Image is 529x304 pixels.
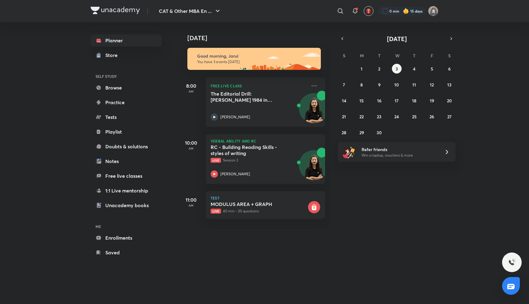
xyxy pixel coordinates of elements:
[211,208,307,214] p: 40 min • 20 questions
[412,82,416,88] abbr: September 11, 2025
[179,89,203,93] p: AM
[445,96,454,105] button: September 20, 2025
[211,91,287,103] h5: The Editorial Drill: Orwell's 1984 in 2024 (Literature)
[91,71,162,82] h6: SELF STUDY
[187,48,321,70] img: morning
[91,82,162,94] a: Browse
[392,80,402,89] button: September 10, 2025
[339,96,349,105] button: September 14, 2025
[359,98,364,104] abbr: September 15, 2025
[409,112,419,121] button: September 25, 2025
[377,98,381,104] abbr: September 16, 2025
[448,53,451,59] abbr: Saturday
[445,112,454,121] button: September 27, 2025
[374,127,384,137] button: September 30, 2025
[413,66,415,72] abbr: September 4, 2025
[430,114,434,120] abbr: September 26, 2025
[362,153,437,158] p: Win a laptop, vouchers & more
[357,96,366,105] button: September 15, 2025
[362,146,437,153] h6: Refer friends
[360,82,363,88] abbr: September 8, 2025
[427,64,437,74] button: September 5, 2025
[378,66,380,72] abbr: September 2, 2025
[339,127,349,137] button: September 28, 2025
[91,221,162,232] h6: ME
[343,82,345,88] abbr: September 7, 2025
[91,49,162,61] a: Store
[197,59,315,64] p: You have 3 events [DATE]
[377,114,381,120] abbr: September 23, 2025
[357,112,366,121] button: September 22, 2025
[366,8,371,14] img: avatar
[409,64,419,74] button: September 4, 2025
[409,96,419,105] button: September 18, 2025
[395,98,399,104] abbr: September 17, 2025
[211,82,307,89] p: FREE LIVE CLASS
[392,64,402,74] button: September 3, 2025
[448,66,451,72] abbr: September 6, 2025
[211,144,287,156] h5: RC - Building Reading Skills - styles of writing
[211,139,320,143] p: Verbal Ability and RC
[220,171,250,177] p: [PERSON_NAME]
[445,80,454,89] button: September 13, 2025
[197,53,315,59] h6: Good morning, Jarul
[91,232,162,244] a: Enrollments
[447,114,452,120] abbr: September 27, 2025
[187,34,331,42] h4: [DATE]
[508,259,516,266] img: ttu
[211,158,307,163] p: Session 2
[220,114,250,120] p: [PERSON_NAME]
[359,114,364,120] abbr: September 22, 2025
[343,146,355,158] img: referral
[91,199,162,211] a: Unacademy books
[91,184,162,197] a: 1:1 Live mentorship
[91,246,162,259] a: Saved
[179,146,203,150] p: AM
[339,112,349,121] button: September 21, 2025
[395,53,400,59] abbr: Wednesday
[91,170,162,182] a: Free live classes
[179,82,203,89] h5: 8:00
[179,196,203,203] h5: 11:00
[431,66,433,72] abbr: September 5, 2025
[359,130,364,135] abbr: September 29, 2025
[357,127,366,137] button: September 29, 2025
[412,114,417,120] abbr: September 25, 2025
[427,96,437,105] button: September 19, 2025
[430,82,434,88] abbr: September 12, 2025
[394,114,399,120] abbr: September 24, 2025
[447,98,452,104] abbr: September 20, 2025
[179,203,203,207] p: AM
[211,209,221,214] span: Live
[299,154,328,183] img: Avatar
[403,8,409,14] img: streak
[357,64,366,74] button: September 1, 2025
[299,97,328,126] img: Avatar
[91,96,162,108] a: Practice
[413,53,415,59] abbr: Thursday
[377,130,382,135] abbr: September 30, 2025
[374,112,384,121] button: September 23, 2025
[361,66,362,72] abbr: September 1, 2025
[445,64,454,74] button: September 6, 2025
[91,111,162,123] a: Tests
[364,6,373,16] button: avatar
[155,5,225,17] button: CAT & Other MBA En ...
[427,80,437,89] button: September 12, 2025
[430,98,434,104] abbr: September 19, 2025
[91,140,162,153] a: Doubts & solutions
[342,98,346,104] abbr: September 14, 2025
[392,96,402,105] button: September 17, 2025
[431,53,433,59] abbr: Friday
[374,80,384,89] button: September 9, 2025
[211,196,320,200] p: Test
[91,34,162,47] a: Planner
[412,98,416,104] abbr: September 18, 2025
[394,82,399,88] abbr: September 10, 2025
[378,53,381,59] abbr: Tuesday
[374,96,384,105] button: September 16, 2025
[374,64,384,74] button: September 2, 2025
[360,53,364,59] abbr: Monday
[357,80,366,89] button: September 8, 2025
[211,201,307,207] h5: MODULUS AREA + GRAPH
